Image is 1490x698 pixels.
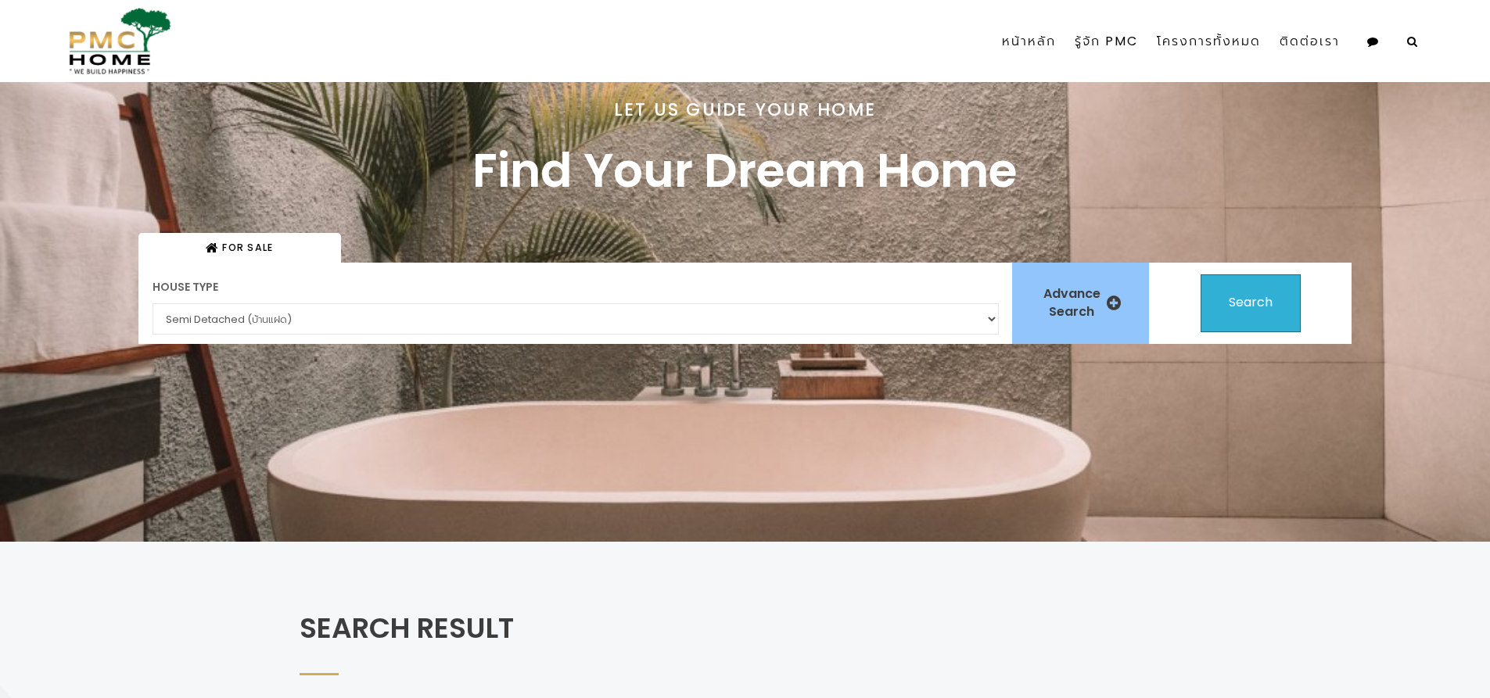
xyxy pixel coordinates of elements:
a: หน้าหลัก [993,14,1065,69]
div: Advance Search [1040,285,1103,321]
span: Search [1229,293,1273,311]
button: Search [1201,274,1301,333]
a: For Sale [206,241,273,254]
a: รู้จัก PMC [1065,14,1147,69]
h1: Find Your Dream Home [138,147,1352,194]
h2: Search Result [300,612,1191,645]
p: LET US GUIDE YOUR HOME [138,100,1352,120]
img: pmc-logo [63,8,171,74]
a: ติดต่อเรา [1270,14,1349,69]
label: House Type [153,279,999,295]
button: Advance Search [1012,269,1149,338]
a: โครงการทั้งหมด [1147,14,1270,69]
